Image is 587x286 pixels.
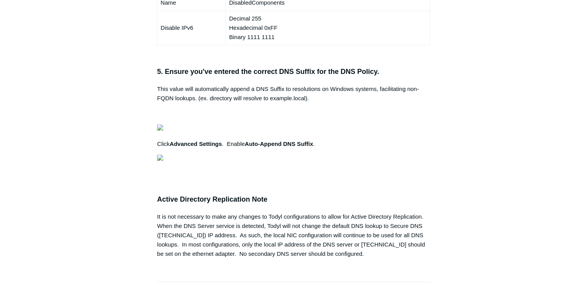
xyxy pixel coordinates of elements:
[157,154,163,161] img: 27414169404179
[157,66,430,77] h3: 5. Ensure you've entered the correct DNS Suffix for the DNS Policy.
[157,124,163,130] img: 27414207119379
[157,139,430,148] p: Click . Enable .
[226,11,430,45] td: Decimal 255 Hexadecimal 0xFF Binary 1111 1111
[170,140,222,147] strong: Advanced Settings
[157,194,430,205] h3: Active Directory Replication Note
[157,11,226,45] td: Disable IPv6
[245,140,313,147] strong: Auto-Append DNS Suffix
[157,212,430,258] div: It is not necessary to make any changes to Todyl configurations to allow for Active Directory Rep...
[157,84,430,103] p: This value will automatically append a DNS Suffix to resolutions on Windows systems, facilitating...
